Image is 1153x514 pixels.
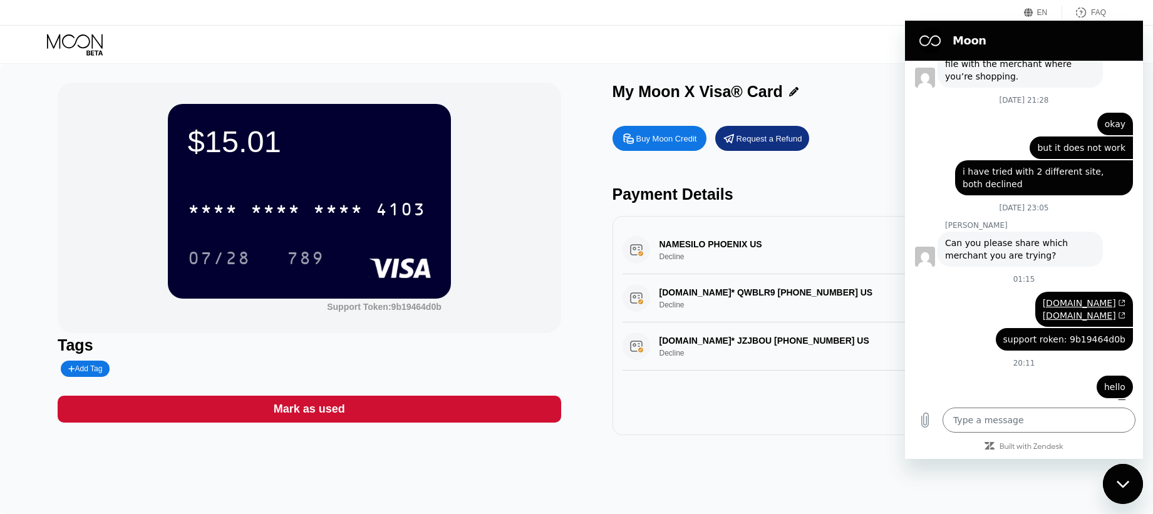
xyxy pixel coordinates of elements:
[636,133,697,144] div: Buy Moon Credit
[1037,8,1048,17] div: EN
[68,364,102,373] div: Add Tag
[1024,6,1062,19] div: EN
[58,336,561,354] div: Tags
[188,250,251,270] div: 07/28
[905,21,1143,459] iframe: Messaging window
[188,124,431,159] div: $15.01
[737,133,802,144] div: Request a Refund
[178,242,260,274] div: 07/28
[1062,6,1106,19] div: FAQ
[1103,464,1143,504] iframe: Button to launch messaging window, conversation in progress
[327,302,442,312] div: Support Token:9b19464d0b
[277,242,334,274] div: 789
[274,402,345,416] div: Mark as used
[613,126,706,151] div: Buy Moon Credit
[58,396,561,423] div: Mark as used
[613,83,783,101] div: My Moon X Visa® Card
[61,361,110,377] div: Add Tag
[613,185,1115,203] div: Payment Details
[715,126,809,151] div: Request a Refund
[1091,8,1106,17] div: FAQ
[376,201,426,221] div: 4103
[327,302,442,312] div: Support Token: 9b19464d0b
[287,250,324,270] div: 789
